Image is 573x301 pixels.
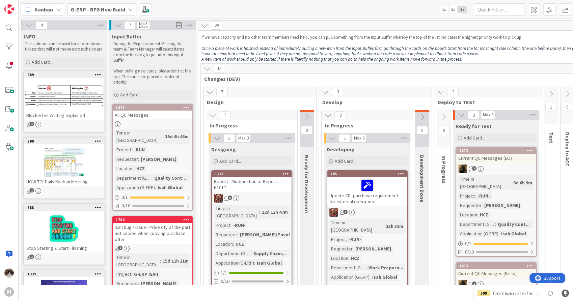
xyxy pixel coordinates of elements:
a: 1872Current QC Messages (EO)NDTime in [GEOGRAPHIC_DATA]:8d 6h 9mProject:-RUN-Requester:[PERSON_NA... [456,147,537,257]
a: 890HOW TO: Daily Kanban Meeting [24,138,105,199]
span: 0/10 [121,202,130,209]
span: 7 [219,111,230,119]
div: Max 3 [354,137,364,140]
span: : [511,179,512,186]
div: 1339 [27,272,104,276]
div: Department (G-ERP) [115,174,152,182]
span: 2 [223,134,235,142]
div: Application (G-ERP) [115,184,155,191]
img: Visit kanbanzone.com [4,4,14,14]
span: 0 [301,126,312,134]
span: 7 [343,210,348,214]
em: Look for items that need to be fixed (even if they are not assigned to you), anything that’s wait... [201,51,479,57]
div: Current QC Messages (Parts) [456,269,536,278]
div: 785Update CD- purchase requirement for external operation [327,171,407,206]
span: Ready for Development [303,155,310,213]
a: 1241Report - Modification of Report H1017JKTime in [GEOGRAPHIC_DATA]:12d 12h 47mProject:-RUN-Requ... [211,170,292,286]
div: Department (G-ERP) [214,250,251,257]
span: 7 [216,88,228,96]
span: 3x [458,6,467,13]
div: HCZ [478,211,490,218]
span: Developing [327,146,355,153]
span: : [237,231,238,238]
div: Department (G-ERP) [329,264,366,271]
div: 888Stop Starting & Start Finishing [24,205,104,252]
div: Time in [GEOGRAPHIC_DATA] [214,205,259,219]
span: In Progress [210,122,289,129]
div: 890HOW TO: Daily Kanban Meeting [24,138,104,186]
p: During the Replenishment Meeting the team & Team Manager will select items from the backlog to pu... [113,41,192,63]
span: 0/10 [465,248,474,255]
img: JK [329,208,338,217]
div: 1875 [116,105,192,110]
span: : [131,270,132,278]
div: Application (G-ERP) [329,273,370,281]
div: Project [329,236,346,243]
div: Requester [214,231,237,238]
div: 1780Isah bug / issue - Price qty of the part not copied when copying purchase offer [113,217,192,244]
div: 889 [27,72,104,77]
div: -RUN- [347,236,363,243]
span: : [353,245,354,252]
span: 3 [332,88,343,96]
span: : [366,264,367,271]
div: Update CD- purchase requirement for external operation [327,177,407,206]
span: 0 [438,126,449,134]
span: 1 [545,103,557,111]
div: 1875All QC Messages [113,104,192,119]
div: 0/1 [456,239,536,248]
span: : [138,280,139,287]
a: 889Blocked vs Waiting explained [24,71,105,132]
span: : [482,202,483,209]
div: Isah Global [156,184,184,191]
div: Application (G-ERP) [458,230,498,237]
span: Add Card... [335,158,356,164]
div: 0/1 [113,193,192,202]
span: : [495,220,496,228]
span: : [254,259,255,267]
span: : [475,192,476,200]
span: Kanban [34,5,53,13]
div: Project [115,270,131,278]
div: 1873 [459,264,536,268]
div: -RUN- [476,192,492,200]
span: : [138,155,139,163]
span: 4 [36,21,47,29]
span: : [346,236,347,243]
span: : [259,208,260,216]
div: HCZ [349,254,361,262]
div: Current QC Messages (EO) [456,154,536,162]
span: Add Card... [464,135,485,141]
div: Department (G-ERP) [458,220,495,228]
span: Develop [322,99,423,106]
span: : [160,257,161,265]
span: : [134,165,135,172]
div: Project [214,221,230,229]
span: 7 [124,21,136,29]
div: Time in [GEOGRAPHIC_DATA] [458,175,511,190]
div: 890 [27,139,104,144]
div: Project [458,192,475,200]
div: -RUN- [132,146,148,153]
div: Max 8 [139,25,148,29]
div: Isah Global [499,230,528,237]
div: Requester [115,280,138,287]
span: Design [207,99,308,106]
div: Project [115,146,131,153]
div: 889Blocked vs Waiting explained [24,72,104,120]
span: 3 [447,88,459,96]
div: [PERSON_NAME]/Pavol... [238,231,296,238]
img: ND [458,164,467,173]
span: Deploy to TEST [438,99,533,106]
span: Support [14,1,31,9]
div: [PERSON_NAME] [139,155,178,163]
div: Time in [GEOGRAPHIC_DATA] [329,219,383,234]
div: Time in [GEOGRAPHIC_DATA] [115,253,160,268]
span: 3 [334,111,346,119]
div: Requester [329,245,353,252]
div: H [4,287,14,297]
div: 888 [24,205,104,211]
div: Isah Global [255,259,283,267]
div: Isah bug / issue - Price qty of the part not copied when copying purchase offer [113,223,192,244]
span: 0/10 [221,278,229,285]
